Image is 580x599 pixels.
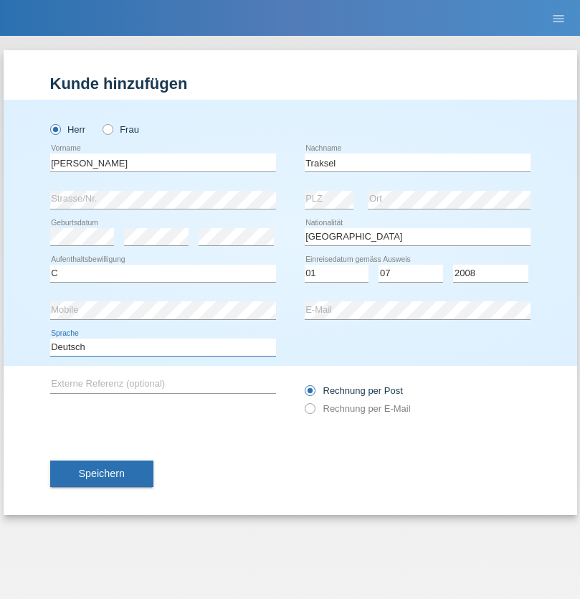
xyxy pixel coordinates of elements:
label: Rechnung per E-Mail [305,403,411,414]
input: Rechnung per Post [305,385,314,403]
button: Speichern [50,461,153,488]
input: Frau [103,124,112,133]
a: menu [544,14,573,22]
label: Frau [103,124,139,135]
i: menu [551,11,566,26]
h1: Kunde hinzufügen [50,75,531,93]
label: Rechnung per Post [305,385,403,396]
input: Rechnung per E-Mail [305,403,314,421]
input: Herr [50,124,60,133]
span: Speichern [79,468,125,479]
label: Herr [50,124,86,135]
